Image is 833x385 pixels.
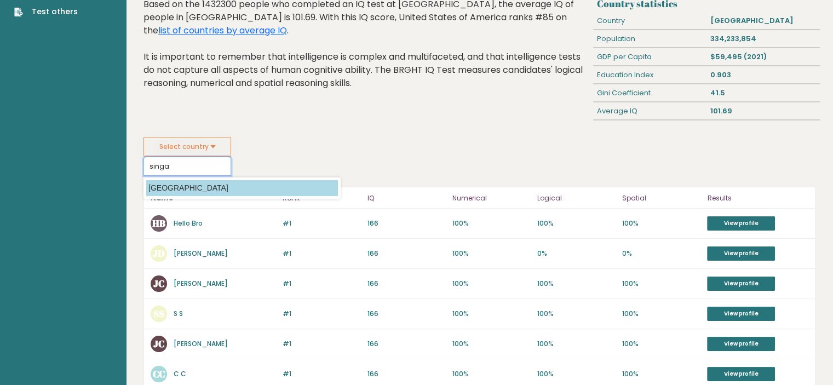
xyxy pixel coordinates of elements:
div: Average IQ [593,102,706,120]
p: 166 [367,369,446,379]
button: Select country [143,137,231,157]
text: SS [153,307,164,320]
p: IQ [367,192,446,205]
p: 100% [452,279,531,289]
a: View profile [707,277,775,291]
div: $59,495 (2021) [706,48,820,66]
input: Select your country [143,157,231,176]
p: 100% [452,219,531,228]
p: 100% [537,219,616,228]
p: #1 [283,309,361,319]
a: Test others [14,6,85,18]
p: 100% [622,309,700,319]
p: 100% [622,339,700,349]
p: 166 [367,249,446,258]
p: 166 [367,339,446,349]
p: 100% [452,339,531,349]
div: 0.903 [706,66,820,84]
a: View profile [707,367,775,381]
div: Population [593,30,706,48]
option: [GEOGRAPHIC_DATA] [146,180,338,196]
text: JC [153,277,165,290]
p: 100% [537,339,616,349]
p: 100% [537,279,616,289]
a: [PERSON_NAME] [174,249,228,258]
p: #1 [283,369,361,379]
p: 100% [622,279,700,289]
p: 100% [452,309,531,319]
text: HB [152,217,165,229]
div: Country [593,12,706,30]
p: 0% [622,249,700,258]
p: 100% [452,369,531,379]
p: #1 [283,219,361,228]
div: [GEOGRAPHIC_DATA] [706,12,820,30]
a: Hello Bro [174,219,203,228]
a: [PERSON_NAME] [174,339,228,348]
div: 334,233,854 [706,30,820,48]
a: View profile [707,246,775,261]
a: list of countries by average IQ [158,24,287,37]
text: JC [153,337,165,350]
p: 100% [537,309,616,319]
text: JD [153,247,165,260]
p: 0% [537,249,616,258]
p: #1 [283,279,361,289]
p: 100% [622,369,700,379]
p: Logical [537,192,616,205]
a: S S [174,309,183,318]
a: View profile [707,337,775,351]
p: #1 [283,339,361,349]
a: View profile [707,216,775,231]
p: 100% [622,219,700,228]
p: Numerical [452,192,531,205]
text: CC [153,367,165,380]
p: Spatial [622,192,700,205]
a: C C [174,369,186,378]
p: 100% [452,249,531,258]
p: 166 [367,279,446,289]
a: [PERSON_NAME] [174,279,228,288]
div: 41.5 [706,84,820,102]
a: View profile [707,307,775,321]
div: Gini Coefficient [593,84,706,102]
p: 100% [537,369,616,379]
p: #1 [283,249,361,258]
div: 101.69 [706,102,820,120]
div: GDP per Capita [593,48,706,66]
p: Results [707,192,808,205]
div: Education Index [593,66,706,84]
p: 166 [367,219,446,228]
p: 166 [367,309,446,319]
